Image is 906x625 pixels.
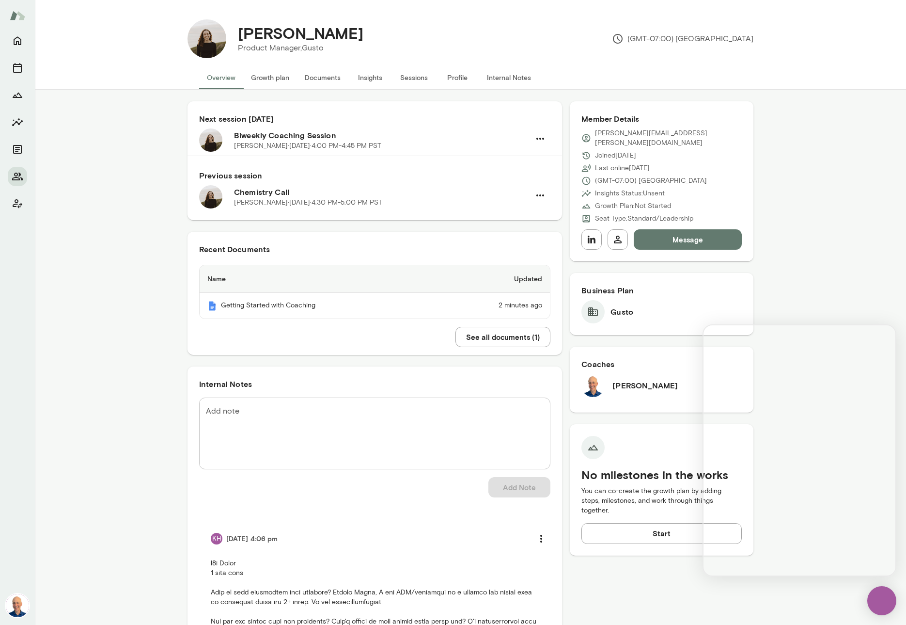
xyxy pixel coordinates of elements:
[479,66,539,89] button: Internal Notes
[200,293,437,319] th: Getting Started with Coaching
[595,214,693,224] p: Seat Type: Standard/Leadership
[199,113,550,125] h6: Next session [DATE]
[595,189,665,198] p: Insights Status: Unsent
[437,265,550,293] th: Updated
[238,42,363,54] p: Product Manager, Gusto
[234,129,530,141] h6: Biweekly Coaching Session
[243,66,297,89] button: Growth plan
[392,66,436,89] button: Sessions
[297,66,348,89] button: Documents
[612,33,753,45] p: (GMT-07:00) [GEOGRAPHIC_DATA]
[234,141,381,151] p: [PERSON_NAME] · [DATE] · 4:00 PM-4:45 PM PST
[595,201,671,211] p: Growth Plan: Not Started
[200,265,437,293] th: Name
[6,594,29,617] img: Mark Lazen
[581,358,742,370] h6: Coaches
[581,285,742,296] h6: Business Plan
[581,523,742,544] button: Start
[238,24,363,42] h4: [PERSON_NAME]
[187,19,226,58] img: Sarah Jacobson
[199,170,550,181] h6: Previous session
[10,6,25,25] img: Mento
[634,229,742,250] button: Message
[199,66,243,89] button: Overview
[581,113,742,125] h6: Member Details
[234,198,382,208] p: [PERSON_NAME] · [DATE] · 4:30 PM-5:00 PM PST
[531,529,551,549] button: more
[436,66,479,89] button: Profile
[8,140,27,159] button: Documents
[234,186,530,198] h6: Chemistry Call
[610,306,633,318] h6: Gusto
[455,327,550,347] button: See all documents (1)
[226,534,278,544] h6: [DATE] 4:06 pm
[595,163,650,173] p: Last online [DATE]
[8,58,27,78] button: Sessions
[612,380,678,391] h6: [PERSON_NAME]
[8,194,27,213] button: Client app
[8,85,27,105] button: Growth Plan
[595,128,742,148] p: [PERSON_NAME][EMAIL_ADDRESS][PERSON_NAME][DOMAIN_NAME]
[348,66,392,89] button: Insights
[437,293,550,319] td: 2 minutes ago
[581,486,742,515] p: You can co-create the growth plan by adding steps, milestones, and work through things together.
[595,176,707,186] p: (GMT-07:00) [GEOGRAPHIC_DATA]
[199,243,550,255] h6: Recent Documents
[595,151,636,160] p: Joined [DATE]
[207,301,217,311] img: Mento
[8,112,27,132] button: Insights
[8,31,27,50] button: Home
[199,378,550,390] h6: Internal Notes
[211,533,222,545] div: KH
[8,167,27,186] button: Members
[581,374,605,397] img: Mark Lazen
[581,467,742,482] h5: No milestones in the works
